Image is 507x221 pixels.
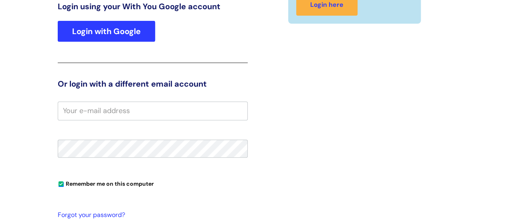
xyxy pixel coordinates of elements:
input: Your e-mail address [58,101,248,120]
a: Login with Google [58,21,155,42]
h3: Login using your With You Google account [58,2,248,11]
label: Remember me on this computer [58,178,154,187]
div: You can uncheck this option if you're logging in from a shared device [58,177,248,190]
a: Forgot your password? [58,209,244,221]
input: Remember me on this computer [59,182,64,187]
h3: Or login with a different email account [58,79,248,89]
